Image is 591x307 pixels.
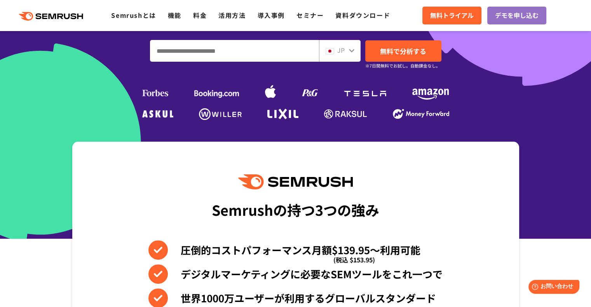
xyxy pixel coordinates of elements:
[380,46,426,56] span: 無料で分析する
[522,277,582,298] iframe: Help widget launcher
[212,195,379,224] div: Semrushの持つ3つの強み
[430,10,474,21] span: 無料トライアル
[487,7,546,24] a: デモを申し込む
[150,40,319,61] input: ドメイン、キーワードまたはURLを入力してください
[335,10,390,20] a: 資料ダウンロード
[238,174,352,189] img: Semrush
[218,10,246,20] a: 活用方法
[168,10,181,20] a: 機能
[495,10,539,21] span: デモを申し込む
[111,10,156,20] a: Semrushとは
[365,62,440,69] small: ※7日間無料でお試し。自動課金なし。
[365,40,441,62] a: 無料で分析する
[422,7,481,24] a: 無料トライアル
[193,10,207,20] a: 料金
[337,45,345,55] span: JP
[148,240,443,260] li: 圧倒的コストパフォーマンス月額$139.95〜利用可能
[333,250,375,269] span: (税込 $153.95)
[296,10,324,20] a: セミナー
[148,264,443,284] li: デジタルマーケティングに必要なSEMツールをこれ一つで
[258,10,285,20] a: 導入事例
